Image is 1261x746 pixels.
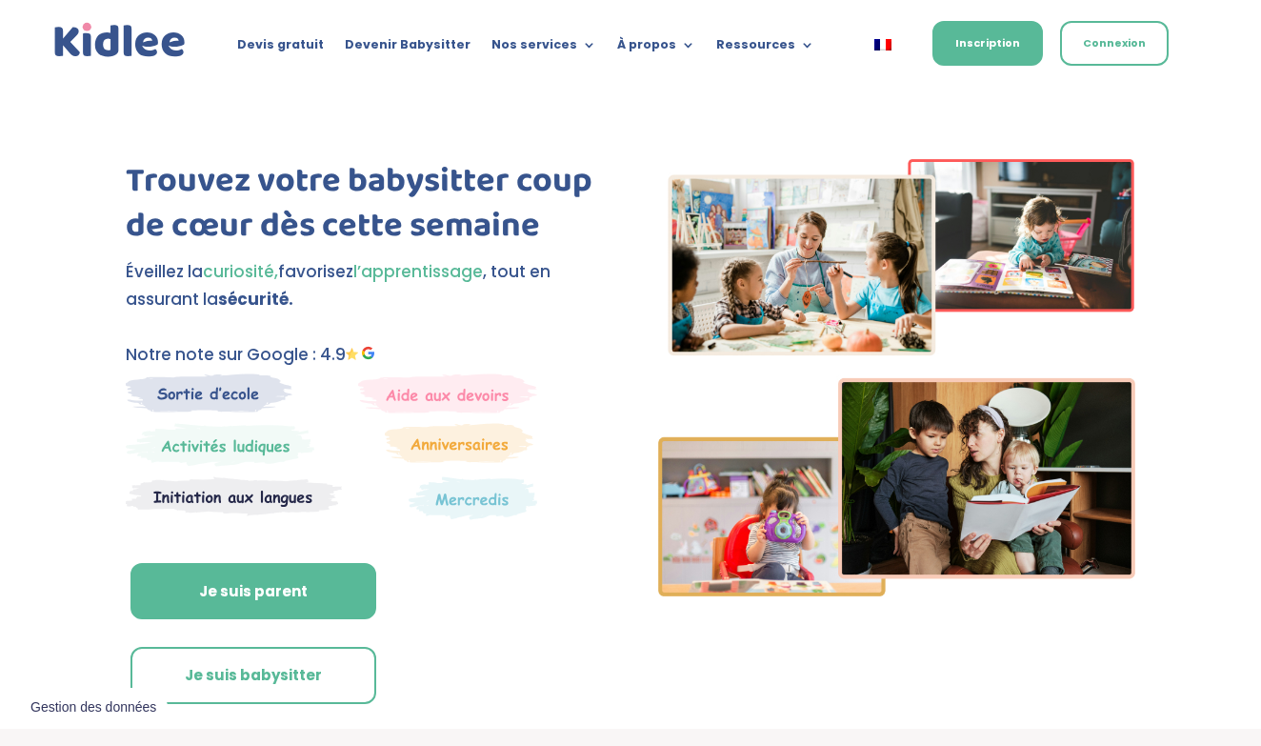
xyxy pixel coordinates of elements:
a: À propos [617,38,695,59]
a: Devenir Babysitter [345,38,470,59]
h1: Trouvez votre babysitter coup de cœur dès cette semaine [126,159,602,258]
p: Notre note sur Google : 4.9 [126,341,602,369]
a: Je suis parent [130,563,376,620]
img: Atelier thematique [126,476,342,516]
img: Thematique [409,476,537,520]
span: Gestion des données [30,699,156,716]
a: Devis gratuit [237,38,324,59]
img: Imgs-2 [658,159,1134,596]
a: Connexion [1060,21,1169,66]
span: curiosité, [203,260,278,283]
a: Je suis babysitter [130,647,376,704]
img: Mercredi [126,423,314,467]
img: Français [874,39,891,50]
a: Inscription [932,21,1043,66]
strong: sécurité. [218,288,293,311]
p: Éveillez la favorisez , tout en assurant la [126,258,602,313]
img: weekends [358,373,537,413]
img: logo_kidlee_bleu [50,19,190,62]
a: Nos services [491,38,596,59]
img: Anniversaire [385,423,533,463]
span: l’apprentissage [353,260,483,283]
a: Ressources [716,38,814,59]
img: Sortie decole [126,373,292,413]
a: Kidlee Logo [50,19,190,62]
button: Gestion des données [19,688,168,728]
